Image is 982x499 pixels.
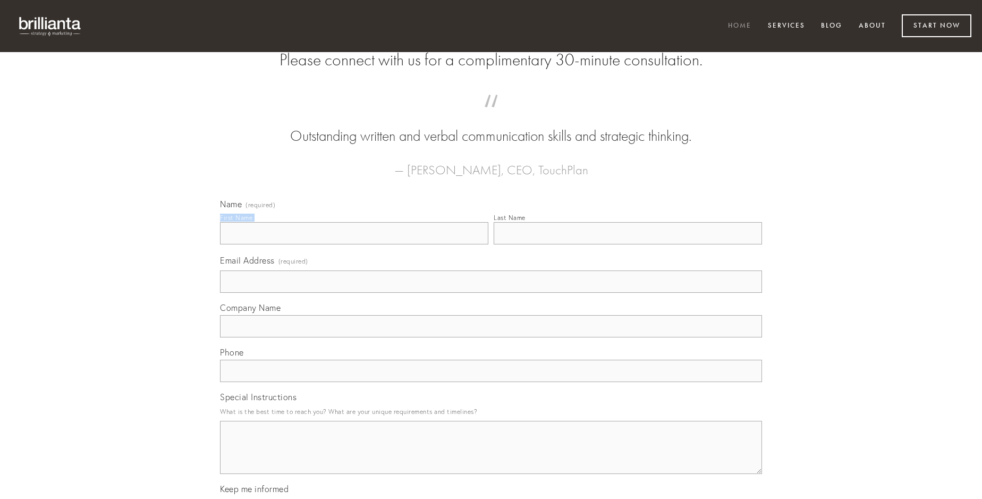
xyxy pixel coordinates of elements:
[245,202,275,208] span: (required)
[220,347,244,358] span: Phone
[220,484,289,494] span: Keep me informed
[721,18,758,35] a: Home
[220,214,252,222] div: First Name
[220,404,762,419] p: What is the best time to reach you? What are your unique requirements and timelines?
[237,105,745,147] blockquote: Outstanding written and verbal communication skills and strategic thinking.
[902,14,971,37] a: Start Now
[220,199,242,209] span: Name
[11,11,90,41] img: brillianta - research, strategy, marketing
[494,214,526,222] div: Last Name
[814,18,849,35] a: Blog
[761,18,812,35] a: Services
[220,302,281,313] span: Company Name
[220,392,297,402] span: Special Instructions
[237,147,745,181] figcaption: — [PERSON_NAME], CEO, TouchPlan
[278,254,308,268] span: (required)
[220,50,762,70] h2: Please connect with us for a complimentary 30-minute consultation.
[220,255,275,266] span: Email Address
[237,105,745,126] span: “
[852,18,893,35] a: About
